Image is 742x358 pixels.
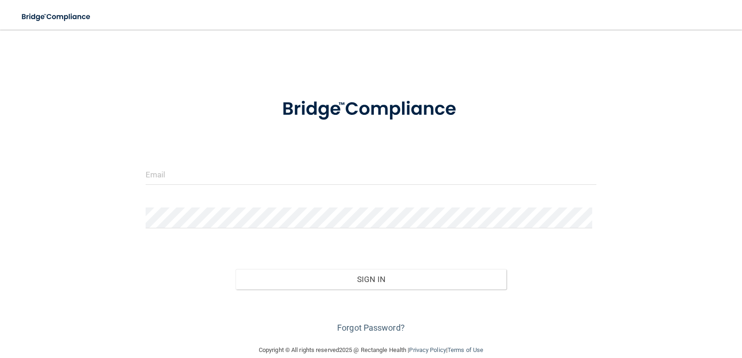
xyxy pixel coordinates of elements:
input: Email [146,164,597,185]
img: bridge_compliance_login_screen.278c3ca4.svg [14,7,99,26]
a: Forgot Password? [337,323,405,333]
button: Sign In [236,269,506,289]
img: bridge_compliance_login_screen.278c3ca4.svg [263,85,479,133]
a: Privacy Policy [409,346,446,353]
a: Terms of Use [448,346,483,353]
